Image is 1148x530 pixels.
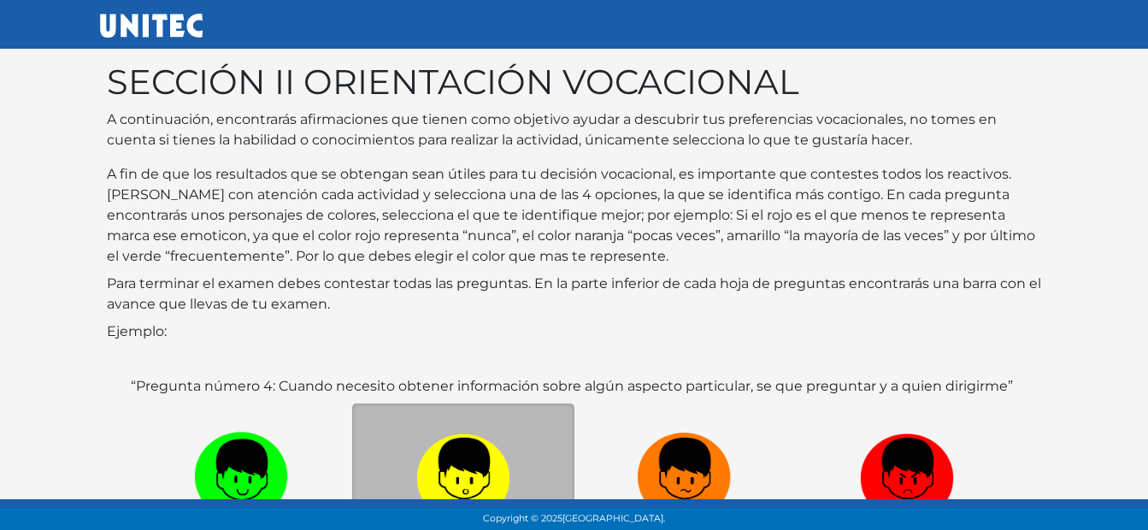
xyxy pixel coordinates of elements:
[107,62,1042,103] h1: SECCIÓN II ORIENTACIÓN VOCACIONAL
[131,376,1013,397] label: “Pregunta número 4: Cuando necesito obtener información sobre algún aspecto particular, se que pr...
[107,321,1042,342] p: Ejemplo:
[860,426,954,515] img: r1.png
[638,426,732,515] img: n1.png
[107,109,1042,150] p: A continuación, encontrarás afirmaciones que tienen como objetivo ayudar a descubrir tus preferen...
[194,426,288,515] img: v1.png
[416,426,510,515] img: a1.png
[107,274,1042,315] p: Para terminar el examen debes contestar todas las preguntas. En la parte inferior de cada hoja de...
[100,14,203,38] img: UNITEC
[107,164,1042,267] p: A fin de que los resultados que se obtengan sean útiles para tu decisión vocacional, es important...
[562,513,665,524] span: [GEOGRAPHIC_DATA].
